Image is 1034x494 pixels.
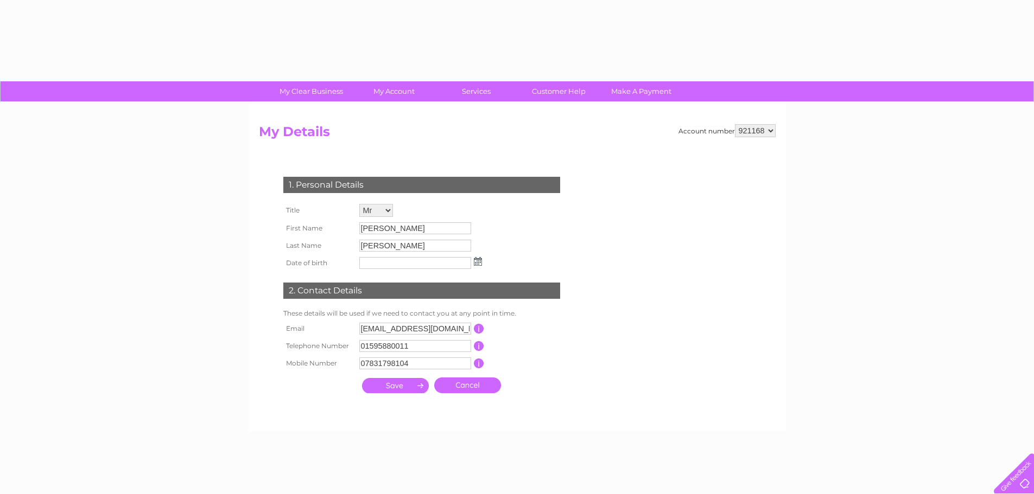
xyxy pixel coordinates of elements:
h2: My Details [259,124,776,145]
input: Information [474,358,484,368]
a: My Account [349,81,439,101]
input: Information [474,341,484,351]
div: 2. Contact Details [283,283,560,299]
div: 1. Personal Details [283,177,560,193]
th: First Name [281,220,357,237]
input: Information [474,324,484,333]
a: Make A Payment [597,81,686,101]
a: Customer Help [514,81,604,101]
th: Email [281,320,357,337]
div: Account number [678,124,776,137]
th: Telephone Number [281,337,357,355]
th: Last Name [281,237,357,254]
a: My Clear Business [267,81,356,101]
th: Mobile Number [281,355,357,372]
input: Submit [362,378,429,393]
th: Date of birth [281,254,357,272]
th: Title [281,201,357,220]
a: Cancel [434,377,501,393]
a: Services [432,81,521,101]
img: ... [474,257,482,266]
td: These details will be used if we need to contact you at any point in time. [281,307,563,320]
